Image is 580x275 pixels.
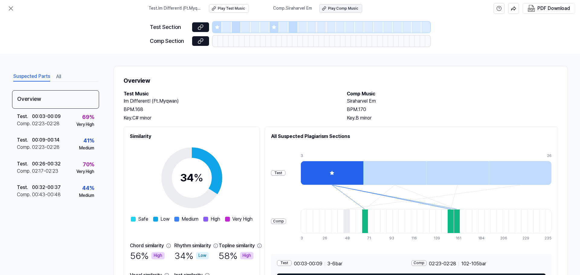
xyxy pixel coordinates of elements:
[219,249,253,262] div: 58 %
[347,106,558,113] div: BPM. 170
[130,133,253,140] h2: Similarity
[160,216,169,223] span: Low
[194,171,203,184] span: %
[76,122,94,128] div: Very High
[319,4,362,13] button: Play Comp Music
[151,252,165,259] div: High
[209,4,249,13] button: Play Test Music
[124,76,558,85] h1: Overview
[17,160,32,168] div: Test .
[79,193,94,199] div: Medium
[130,242,164,249] div: Chord similarity
[301,236,307,241] div: 3
[211,216,220,223] span: High
[232,216,253,223] span: Very High
[294,260,322,267] span: 00:03 - 00:09
[124,106,335,113] div: BPM. 168
[124,98,335,105] h2: Im Different! (Ft.Myqwan)
[83,136,94,145] div: 41 %
[32,191,61,198] div: 00:43 - 00:48
[17,144,32,151] div: Comp .
[547,153,552,158] div: 26
[83,160,94,169] div: 70 %
[218,6,245,11] div: Play Test Music
[219,242,255,249] div: Topline similarity
[32,168,58,175] div: 02:17 - 02:23
[150,37,188,46] div: Comp Section
[323,236,329,241] div: 26
[79,145,94,151] div: Medium
[327,260,342,267] span: 3 - 6 bar
[182,216,198,223] span: Medium
[32,120,60,127] div: 02:23 - 02:28
[389,236,395,241] div: 93
[149,5,202,11] span: Test . Im Different! (Ft.Myqwan)
[240,252,253,259] div: High
[175,249,209,262] div: 34 %
[150,23,188,32] div: Test Section
[273,5,312,11] span: Comp . Siraharvel Em
[82,184,94,193] div: 44 %
[496,5,502,11] svg: help
[271,133,552,140] h2: All Suspected Plagiarism Sections
[301,153,363,158] div: 3
[180,170,203,186] div: 34
[345,236,351,241] div: 48
[545,236,552,241] div: 235
[174,242,211,249] div: Rhythm similarity
[367,236,373,241] div: 71
[76,169,94,175] div: Very High
[32,113,61,120] div: 00:03 - 00:09
[511,6,516,11] img: share
[456,236,462,241] div: 161
[32,144,60,151] div: 02:23 - 02:28
[527,3,571,14] button: PDF Download
[17,120,32,127] div: Comp .
[17,113,32,120] div: Test .
[124,114,335,122] div: Key. C# minor
[124,90,335,98] h2: Test Music
[494,3,504,14] button: help
[277,260,292,266] div: Test
[478,236,484,241] div: 184
[347,90,558,98] h2: Comp Music
[411,236,417,241] div: 116
[347,114,558,122] div: Key. B minor
[500,236,506,241] div: 206
[461,260,486,267] span: 102 - 105 bar
[32,160,61,168] div: 00:26 - 00:32
[17,136,32,144] div: Test .
[328,6,358,11] div: Play Comp Music
[138,216,148,223] span: Safe
[434,236,440,241] div: 139
[13,72,50,82] button: Suspected Parts
[271,170,285,176] div: Test
[429,260,456,267] span: 02:23 - 02:28
[523,236,529,241] div: 229
[17,168,32,175] div: Comp .
[347,98,558,105] h2: Siraharvel Em
[130,249,165,262] div: 56 %
[56,72,61,82] button: All
[12,90,99,109] div: Overview
[17,184,32,191] div: Test .
[32,136,60,144] div: 00:09 - 00:14
[271,219,286,224] div: Comp
[528,5,535,12] img: PDF Download
[82,113,94,122] div: 69 %
[196,252,209,259] div: Low
[32,184,61,191] div: 00:32 - 00:37
[17,191,32,198] div: Comp .
[411,260,427,266] div: Comp
[537,5,570,12] div: PDF Download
